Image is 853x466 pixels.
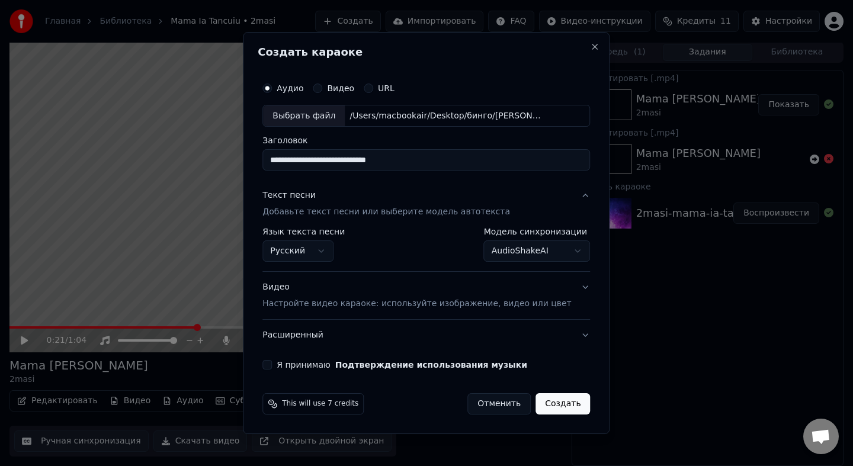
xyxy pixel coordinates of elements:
label: Аудио [277,84,303,92]
label: Модель синхронизации [484,228,591,236]
span: This will use 7 credits [282,399,358,409]
button: Создать [535,393,590,414]
div: Текст песни [262,190,316,202]
label: URL [378,84,395,92]
div: /Users/macbookair/Desktop/бинго/[PERSON_NAME]-byt_rKNaeivQ.mp3 [345,110,546,122]
p: Настройте видео караоке: используйте изображение, видео или цвет [262,298,571,310]
button: Текст песниДобавьте текст песни или выберите модель автотекста [262,181,590,228]
div: Видео [262,282,571,310]
button: ВидеоНастройте видео караоке: используйте изображение, видео или цвет [262,272,590,320]
div: Выбрать файл [263,105,345,127]
button: Отменить [467,393,531,414]
label: Видео [327,84,354,92]
div: Текст песниДобавьте текст песни или выберите модель автотекста [262,228,590,272]
button: Я принимаю [335,361,527,369]
label: Заголовок [262,137,590,145]
h2: Создать караоке [258,47,595,57]
p: Добавьте текст песни или выберите модель автотекста [262,207,510,218]
label: Я принимаю [277,361,527,369]
label: Язык текста песни [262,228,345,236]
button: Расширенный [262,320,590,351]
